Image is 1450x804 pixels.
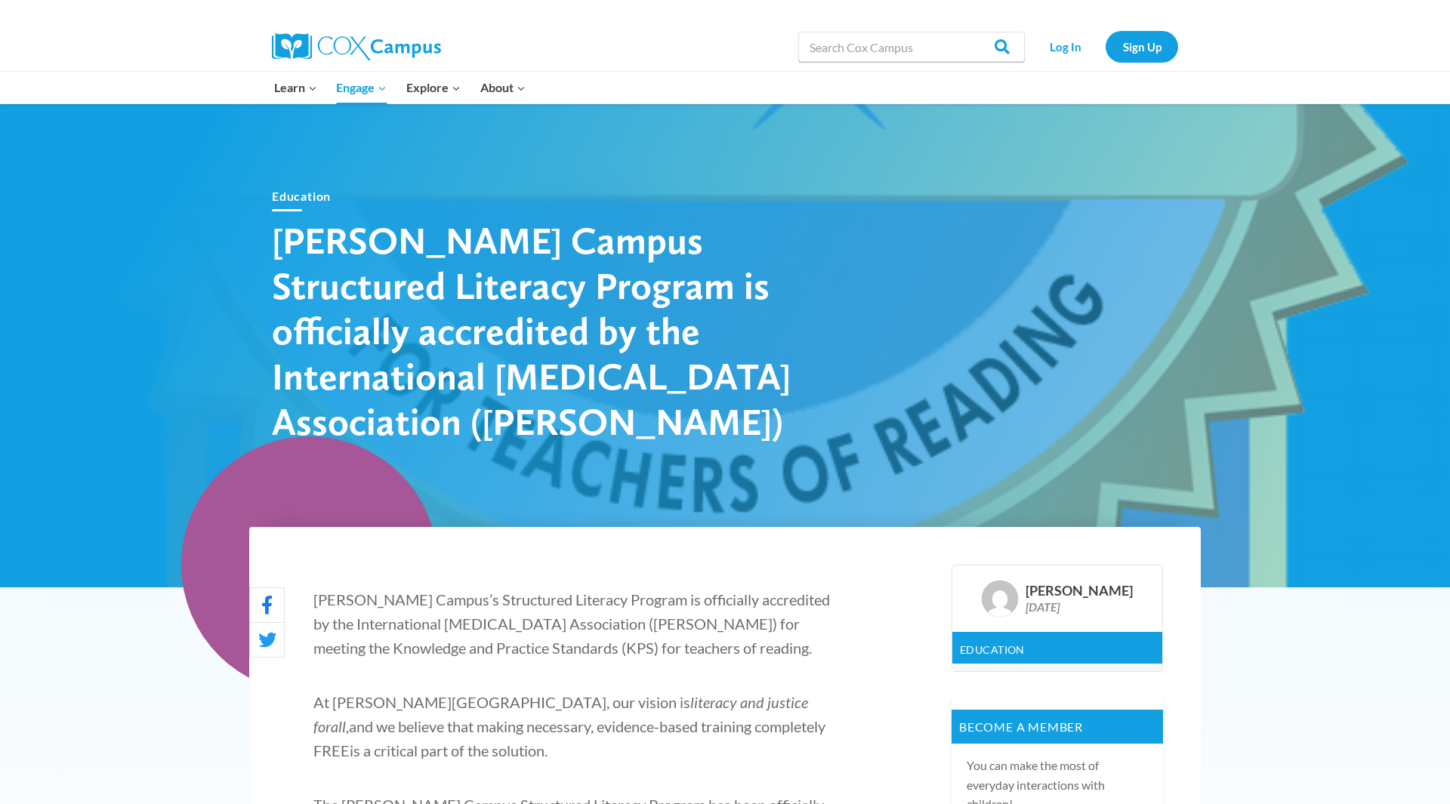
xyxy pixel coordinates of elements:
div: [PERSON_NAME] [1026,583,1133,599]
span: literacy and justice for [313,693,808,735]
span: Explore [406,78,461,97]
span: all [331,717,346,735]
span: [PERSON_NAME] Campus’s Structured Literacy Program is officially accredited by the International ... [313,590,830,657]
span: Engage [336,78,387,97]
span: Learn [274,78,317,97]
span: About [480,78,526,97]
a: Sign Up [1106,31,1178,62]
span: . [545,741,548,759]
a: Log In [1032,31,1098,62]
span: and we believe that making necessary, evidence-based training completely FREE [313,717,825,759]
h1: [PERSON_NAME] Campus Structured Literacy Program is officially accredited by the International [M... [272,217,801,444]
input: Search Cox Campus [798,32,1025,62]
nav: Primary Navigation [264,72,535,103]
span: is a critical part of the solution [350,741,545,759]
p: Become a member [952,710,1163,744]
a: Education [960,643,1025,656]
nav: Secondary Navigation [1032,31,1178,62]
span: At [PERSON_NAME][GEOGRAPHIC_DATA], our vision is [313,693,690,711]
div: [DATE] [1026,599,1133,614]
img: Cox Campus [272,33,441,60]
span: , [346,717,349,735]
a: Education [272,189,331,203]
